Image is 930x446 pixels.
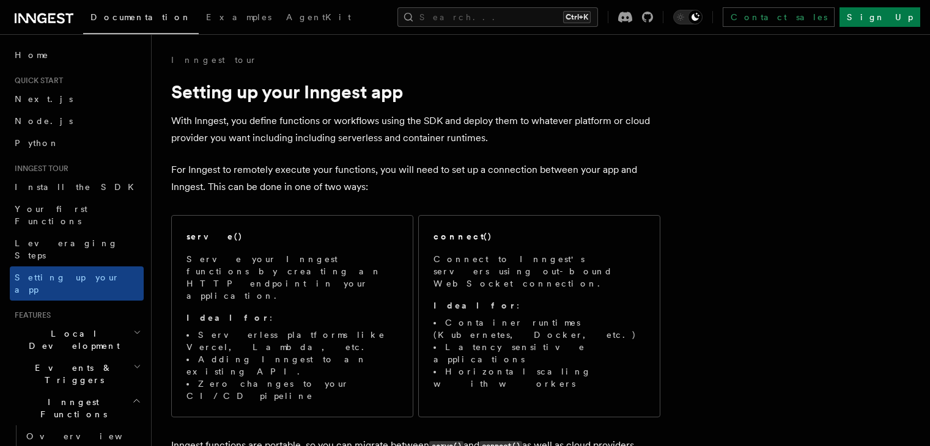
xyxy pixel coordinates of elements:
[83,4,199,34] a: Documentation
[15,204,87,226] span: Your first Functions
[171,54,257,66] a: Inngest tour
[186,353,398,378] li: Adding Inngest to an existing API.
[10,76,63,86] span: Quick start
[279,4,358,33] a: AgentKit
[186,253,398,302] p: Serve your Inngest functions by creating an HTTP endpoint in your application.
[199,4,279,33] a: Examples
[171,161,660,196] p: For Inngest to remotely execute your functions, you will need to set up a connection between your...
[434,365,645,390] li: Horizontal scaling with workers
[10,327,133,352] span: Local Development
[90,12,191,22] span: Documentation
[186,378,398,402] li: Zero changes to your CI/CD pipeline
[10,396,132,420] span: Inngest Functions
[397,7,598,27] button: Search...Ctrl+K
[15,272,120,294] span: Setting up your app
[10,164,68,174] span: Inngest tour
[15,94,73,104] span: Next.js
[434,301,517,310] strong: Ideal for
[10,110,144,132] a: Node.js
[286,12,351,22] span: AgentKit
[10,391,144,425] button: Inngest Functions
[186,230,243,243] h2: serve()
[15,116,73,126] span: Node.js
[171,112,660,147] p: With Inngest, you define functions or workflows using the SDK and deploy them to whatever platfor...
[434,316,645,341] li: Container runtimes (Kubernetes, Docker, etc.)
[434,230,492,243] h2: connect()
[434,341,645,365] li: Latency sensitive applications
[10,266,144,301] a: Setting up your app
[206,12,271,22] span: Examples
[840,7,920,27] a: Sign Up
[10,357,144,391] button: Events & Triggers
[10,232,144,266] a: Leveraging Steps
[15,238,118,260] span: Leveraging Steps
[15,182,141,192] span: Install the SDK
[186,329,398,353] li: Serverless platforms like Vercel, Lambda, etc.
[673,10,703,24] button: Toggle dark mode
[10,44,144,66] a: Home
[15,138,59,148] span: Python
[10,132,144,154] a: Python
[10,310,51,320] span: Features
[723,7,835,27] a: Contact sales
[15,49,49,61] span: Home
[10,362,133,386] span: Events & Triggers
[434,299,645,312] p: :
[26,431,152,441] span: Overview
[186,312,398,324] p: :
[418,215,660,417] a: connect()Connect to Inngest's servers using out-bound WebSocket connection.Ideal for:Container ru...
[563,11,591,23] kbd: Ctrl+K
[10,176,144,198] a: Install the SDK
[10,88,144,110] a: Next.js
[171,81,660,103] h1: Setting up your Inngest app
[186,313,270,323] strong: Ideal for
[10,198,144,232] a: Your first Functions
[10,323,144,357] button: Local Development
[171,215,413,417] a: serve()Serve your Inngest functions by creating an HTTP endpoint in your application.Ideal for:Se...
[434,253,645,290] p: Connect to Inngest's servers using out-bound WebSocket connection.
